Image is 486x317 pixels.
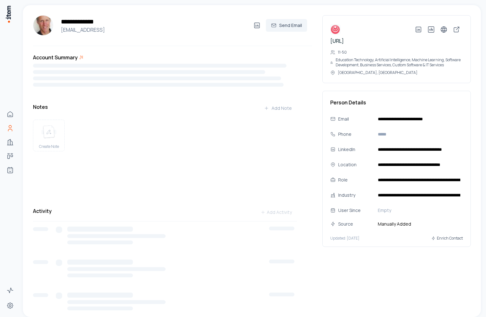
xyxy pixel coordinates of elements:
span: Empty [378,207,391,214]
h3: Person Details [330,99,463,106]
div: Phone [338,131,373,138]
button: Enrich Contact [431,233,463,244]
div: Location [338,161,373,168]
h3: Notes [33,103,48,111]
div: Source [338,221,373,228]
h3: Activity [33,207,52,215]
a: Companies [4,136,16,149]
a: Activity [4,284,16,297]
img: create note [41,125,56,139]
a: Deals [4,150,16,162]
img: Ted Greenwald [33,15,53,36]
a: Home [4,108,16,121]
p: [GEOGRAPHIC_DATA], [GEOGRAPHIC_DATA] [338,70,417,75]
a: People [4,122,16,135]
button: Send Email [266,19,307,32]
div: Industry [338,192,373,199]
span: Continue Chat [285,298,312,303]
p: 11-50 [338,50,347,55]
button: create noteCreate Note [33,120,65,151]
a: Settings [4,299,16,312]
div: User Since [338,207,373,214]
a: Agents [4,164,16,176]
span: Manually Added [375,221,463,228]
a: [URL] [330,37,344,44]
h4: [EMAIL_ADDRESS] [58,26,251,34]
h3: Account Summary [33,54,78,61]
div: Add Note [264,105,292,111]
button: Continue Chat [273,295,316,307]
div: LinkedIn [338,146,373,153]
button: Empty [375,205,463,215]
img: Item Brain Logo [5,5,11,23]
button: Add Note [259,102,297,115]
span: Create Note [39,144,59,149]
img: DeepLearning.AI [330,24,340,35]
p: Education Technology, Artificial Intelligence, Machine Learning, Software Development, Business S... [336,57,463,68]
div: Email [338,116,373,122]
p: Updated: [DATE] [330,236,359,241]
div: Role [338,176,373,183]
